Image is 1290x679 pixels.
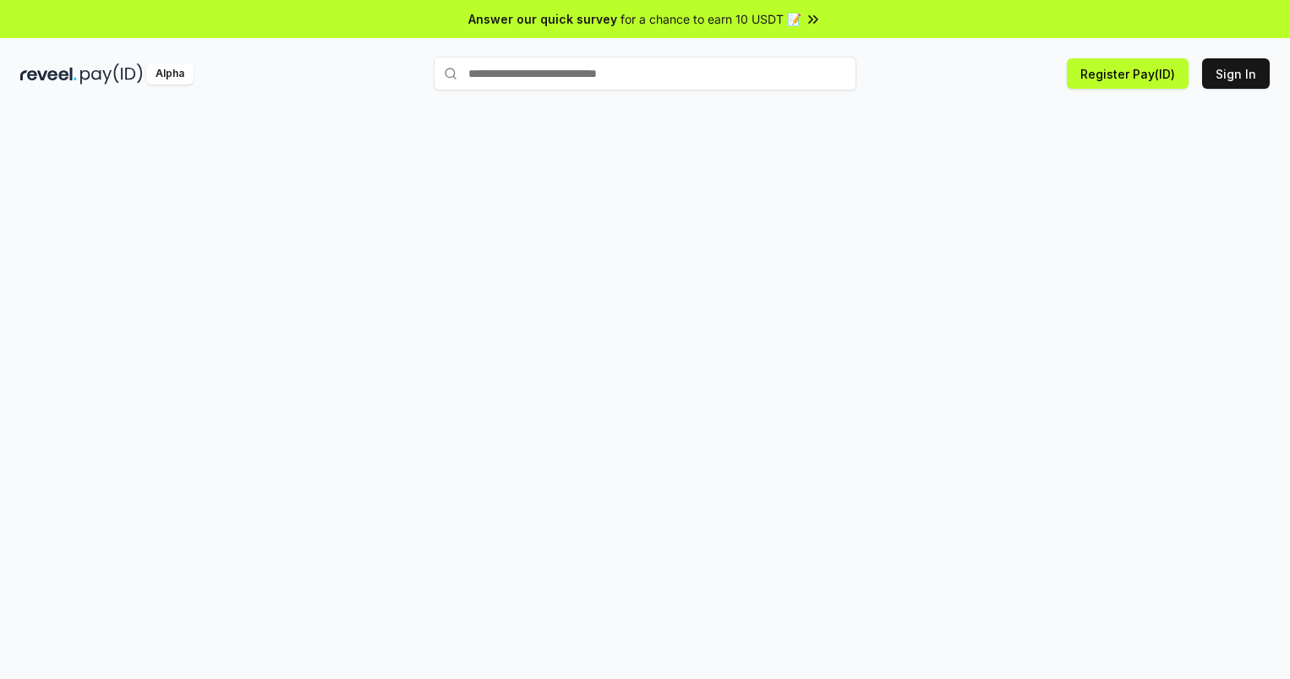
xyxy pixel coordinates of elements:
[1202,58,1270,89] button: Sign In
[1067,58,1189,89] button: Register Pay(ID)
[146,63,194,85] div: Alpha
[20,63,77,85] img: reveel_dark
[468,10,617,28] span: Answer our quick survey
[620,10,801,28] span: for a chance to earn 10 USDT 📝
[80,63,143,85] img: pay_id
